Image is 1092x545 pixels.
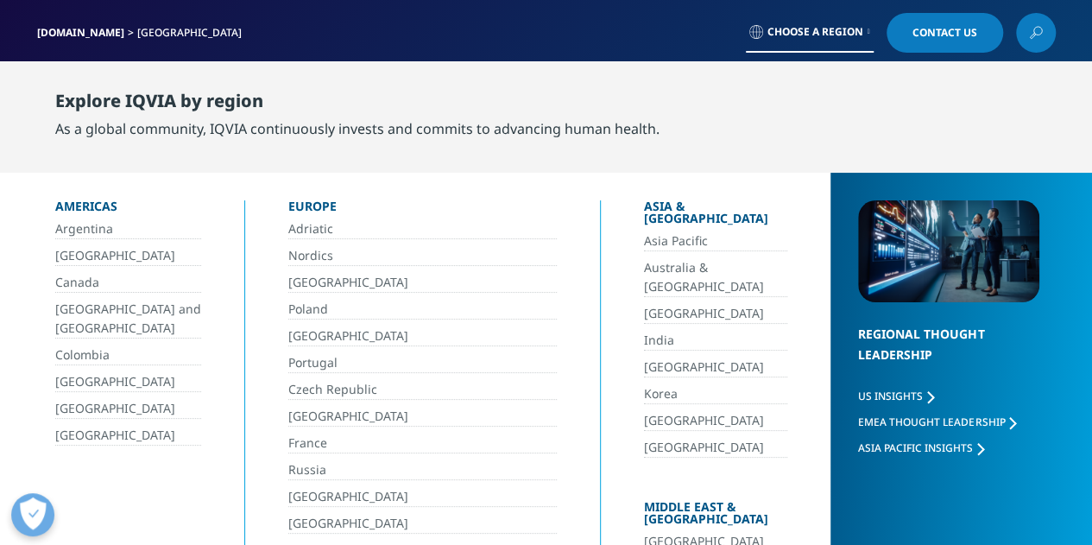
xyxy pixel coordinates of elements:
[644,304,788,324] a: [GEOGRAPHIC_DATA]
[288,326,557,346] a: [GEOGRAPHIC_DATA]
[644,438,788,458] a: [GEOGRAPHIC_DATA]
[644,258,788,297] a: Australia & [GEOGRAPHIC_DATA]
[858,440,973,455] span: Asia Pacific Insights
[288,487,557,507] a: [GEOGRAPHIC_DATA]
[55,91,660,118] div: Explore IQVIA by region
[11,493,54,536] button: Open Preferences
[644,501,788,532] div: Middle East & [GEOGRAPHIC_DATA]
[55,200,201,219] div: Americas
[55,300,201,339] a: [GEOGRAPHIC_DATA] and [GEOGRAPHIC_DATA]
[644,411,788,431] a: [GEOGRAPHIC_DATA]
[288,200,557,219] div: Europe
[55,246,201,266] a: [GEOGRAPHIC_DATA]
[858,200,1039,302] img: 2093_analyzing-data-using-big-screen-display-and-laptop.png
[858,324,1039,387] div: Regional Thought Leadership
[858,415,1016,429] a: EMEA Thought Leadership
[55,118,660,139] div: As a global community, IQVIA continuously invests and commits to advancing human health.
[288,219,557,239] a: Adriatic
[55,426,201,446] a: [GEOGRAPHIC_DATA]
[37,25,124,40] a: [DOMAIN_NAME]
[55,219,201,239] a: Argentina
[644,384,788,404] a: Korea
[858,415,1005,429] span: EMEA Thought Leadership
[55,399,201,419] a: [GEOGRAPHIC_DATA]
[858,389,923,403] span: US Insights
[288,300,557,320] a: Poland
[288,273,557,293] a: [GEOGRAPHIC_DATA]
[644,331,788,351] a: India
[55,372,201,392] a: [GEOGRAPHIC_DATA]
[858,440,984,455] a: Asia Pacific Insights
[288,246,557,266] a: Nordics
[767,25,863,39] span: Choose a Region
[887,13,1003,53] a: Contact Us
[288,380,557,400] a: Czech Republic
[137,26,249,40] div: [GEOGRAPHIC_DATA]
[55,273,201,293] a: Canada
[644,358,788,377] a: [GEOGRAPHIC_DATA]
[288,434,557,453] a: France
[288,353,557,373] a: Portugal
[288,460,557,480] a: Russia
[288,407,557,427] a: [GEOGRAPHIC_DATA]
[288,514,557,534] a: [GEOGRAPHIC_DATA]
[644,200,788,231] div: Asia & [GEOGRAPHIC_DATA]
[644,231,788,251] a: Asia Pacific
[182,60,1056,142] nav: Primary
[912,28,977,38] span: Contact Us
[858,389,934,403] a: US Insights
[55,345,201,365] a: Colombia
